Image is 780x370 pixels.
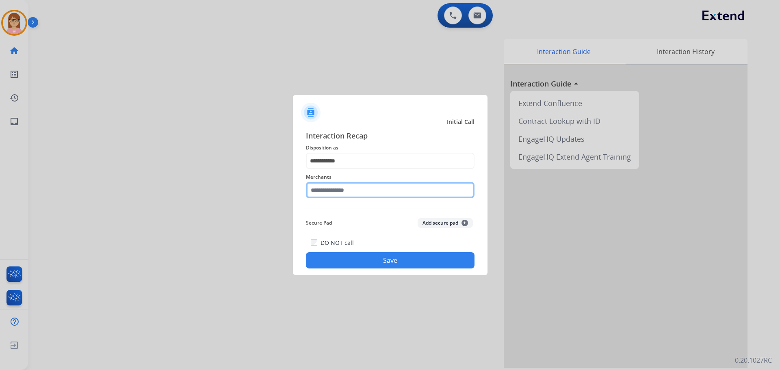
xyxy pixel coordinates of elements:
[418,218,473,228] button: Add secure pad+
[306,218,332,228] span: Secure Pad
[321,239,354,247] label: DO NOT call
[735,355,772,365] p: 0.20.1027RC
[306,130,474,143] span: Interaction Recap
[461,220,468,226] span: +
[306,143,474,153] span: Disposition as
[301,103,321,122] img: contactIcon
[306,208,474,208] img: contact-recap-line.svg
[447,118,474,126] span: Initial Call
[306,172,474,182] span: Merchants
[306,252,474,268] button: Save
